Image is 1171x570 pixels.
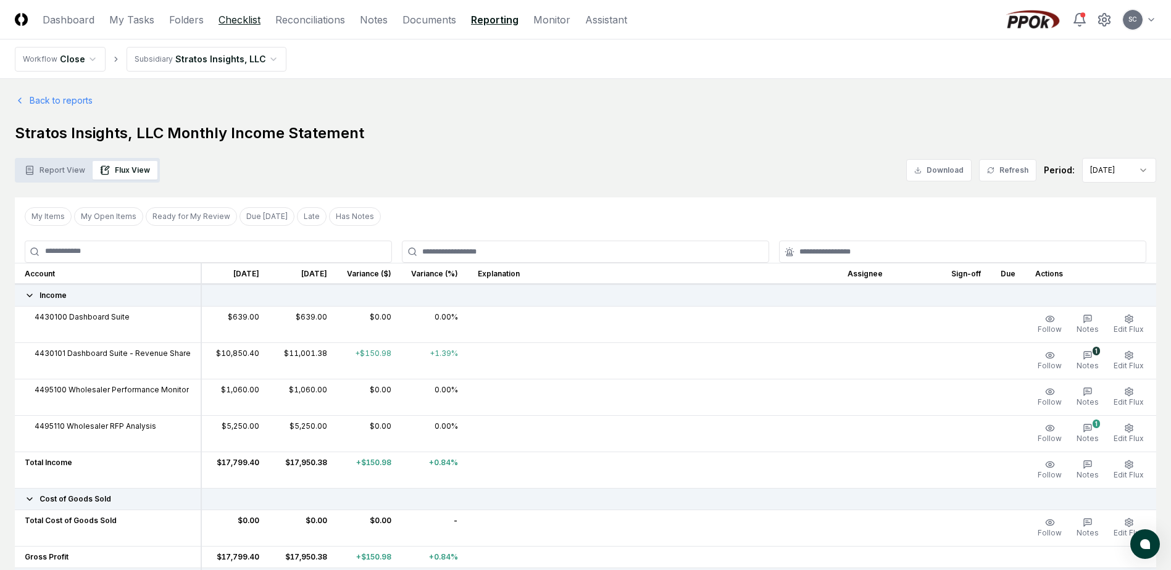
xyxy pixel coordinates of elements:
td: $0.00 [337,510,401,546]
button: Follow [1035,312,1064,337]
span: SC [1128,15,1137,24]
span: Notes [1077,397,1099,407]
td: +$150.98 [337,546,401,568]
div: Period: [1044,163,1075,176]
span: 4430100 Dashboard Suite [35,312,130,323]
span: Edit Flux [1114,528,1144,537]
td: $0.00 [337,306,401,342]
button: Notes [1074,312,1101,337]
td: $10,850.40 [201,342,269,379]
a: Reconciliations [275,12,345,27]
span: Notes [1077,434,1099,443]
td: $0.00 [269,510,337,546]
th: [DATE] [269,263,337,284]
th: Assignee [838,263,941,284]
td: $0.00 [337,379,401,415]
td: $1,060.00 [201,379,269,415]
button: Due Today [240,207,294,226]
button: Flux View [93,161,157,180]
span: Follow [1038,528,1062,537]
th: Variance ($) [337,263,401,284]
span: Notes [1077,361,1099,370]
td: $1,060.00 [269,379,337,415]
button: Follow [1035,457,1064,483]
button: Follow [1035,384,1064,410]
button: Notes [1074,384,1101,410]
span: Follow [1038,361,1062,370]
div: Subsidiary [135,54,173,65]
button: 1Notes [1074,421,1101,447]
span: Notes [1077,324,1099,334]
th: Sign-off [941,263,991,284]
span: Total Cost of Goods Sold [25,515,117,526]
td: $17,799.40 [201,546,269,568]
button: Edit Flux [1111,384,1146,410]
div: 1 [1093,347,1100,355]
td: $5,250.00 [269,415,337,452]
td: $17,799.40 [201,452,269,488]
button: Edit Flux [1111,348,1146,374]
th: Explanation [468,263,838,284]
button: Notes [1074,457,1101,483]
td: +$150.98 [337,342,401,379]
a: Folders [169,12,204,27]
td: - [401,510,468,546]
h1: Stratos Insights, LLC Monthly Income Statement [15,123,1156,143]
button: Ready for My Review [146,207,237,226]
span: Edit Flux [1114,324,1144,334]
a: Dashboard [43,12,94,27]
td: $17,950.38 [269,546,337,568]
td: 0.00% [401,379,468,415]
button: Edit Flux [1111,515,1146,541]
span: Edit Flux [1114,470,1144,479]
a: Back to reports [15,94,93,107]
button: 1Notes [1074,348,1101,374]
button: Has Notes [329,207,381,226]
td: $0.00 [337,415,401,452]
td: $5,250.00 [201,415,269,452]
span: Notes [1077,528,1099,537]
a: Reporting [471,12,519,27]
button: Follow [1035,515,1064,541]
span: Notes [1077,470,1099,479]
span: Edit Flux [1114,434,1144,443]
td: $17,950.38 [269,452,337,488]
span: Follow [1038,324,1062,334]
td: +0.84% [401,546,468,568]
button: My Items [25,207,72,226]
th: Variance (%) [401,263,468,284]
span: 4495110 Wholesaler RFP Analysis [35,421,156,432]
td: +$150.98 [337,452,401,488]
button: Follow [1035,421,1064,447]
span: Total Income [25,457,72,468]
span: Follow [1038,470,1062,479]
button: My Open Items [74,207,143,226]
div: Workflow [23,54,57,65]
a: Checklist [219,12,260,27]
span: 4495100 Wholesaler Performance Monitor [35,384,189,395]
td: $639.00 [269,306,337,342]
button: Report View [17,161,93,180]
img: Logo [15,13,28,26]
button: atlas-launcher [1130,529,1160,559]
button: Late [297,207,327,226]
button: Edit Flux [1111,421,1146,447]
span: Income [40,290,67,301]
th: Account [15,263,201,284]
span: Follow [1038,397,1062,407]
td: +1.39% [401,342,468,379]
td: 0.00% [401,415,468,452]
a: Assistant [585,12,627,27]
td: 0.00% [401,306,468,342]
th: [DATE] [201,263,269,284]
td: +0.84% [401,452,468,488]
nav: breadcrumb [15,47,286,72]
button: Edit Flux [1111,457,1146,483]
a: Monitor [533,12,570,27]
span: Gross Profit [25,551,69,563]
span: 4430101 Dashboard Suite - Revenue Share [35,348,191,359]
button: Follow [1035,348,1064,374]
th: Due [991,263,1025,284]
button: SC [1122,9,1144,31]
td: $639.00 [201,306,269,342]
